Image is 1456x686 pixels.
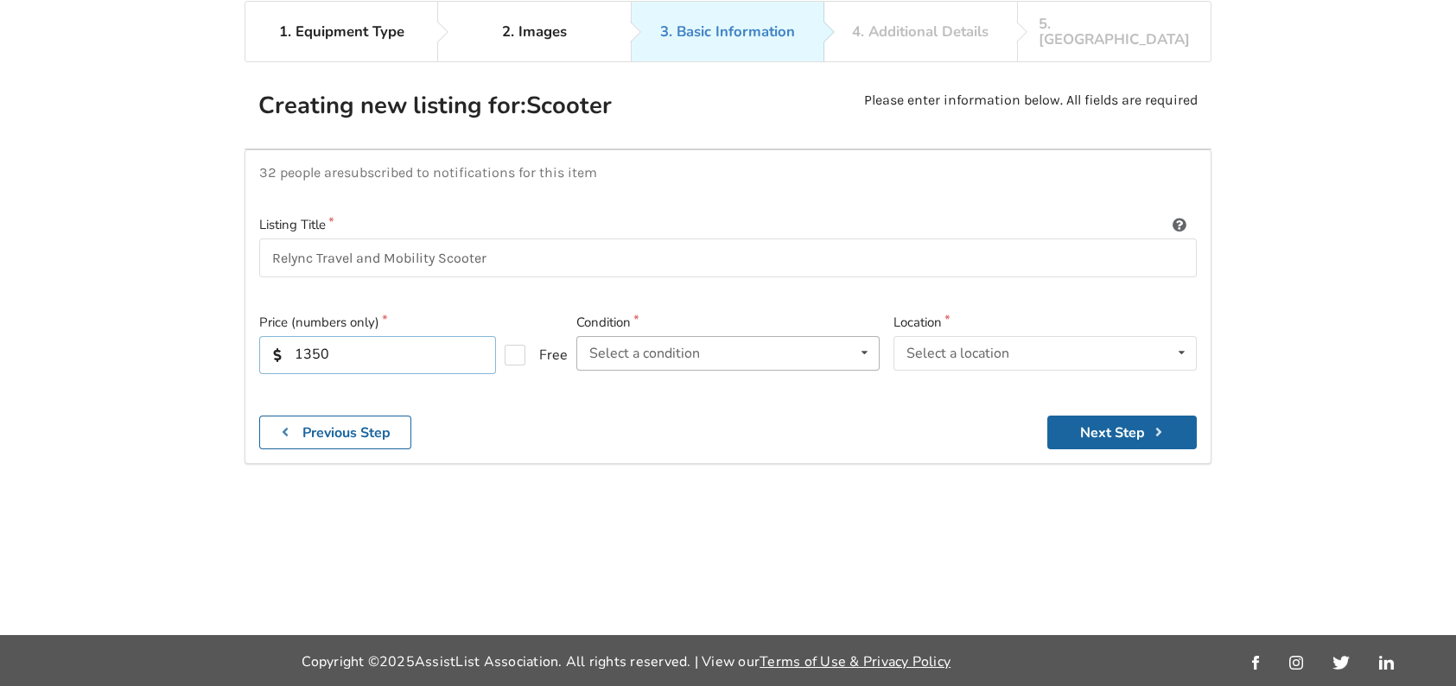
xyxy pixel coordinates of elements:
div: 3. Basic Information [660,24,795,40]
p: Please enter information below. All fields are required [864,91,1198,135]
div: 1. Equipment Type [279,24,404,40]
a: Terms of Use & Privacy Policy [760,652,951,671]
div: Select a condition [589,346,700,360]
div: Select a location [906,346,1009,360]
img: linkedin_link [1379,656,1394,670]
img: facebook_link [1252,656,1259,670]
label: Location [893,313,1197,333]
label: Listing Title [259,215,1197,235]
img: twitter_link [1332,656,1349,670]
label: Price (numbers only) [259,313,563,333]
button: Next Step [1047,416,1197,449]
b: Previous Step [302,423,391,442]
img: instagram_link [1289,656,1303,670]
label: Condition [576,313,880,333]
button: Previous Step [259,416,411,449]
p: 32 people are subscribed to notifications for this item [259,164,1197,181]
h2: Creating new listing for: Scooter [258,91,725,121]
label: Free [505,345,554,365]
div: 2. Images [502,24,567,40]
